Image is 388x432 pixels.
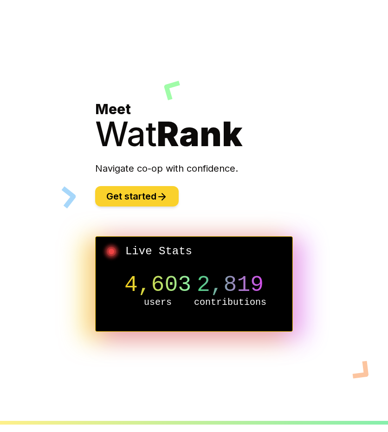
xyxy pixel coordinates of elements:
button: Get started [95,186,179,206]
a: Get started [95,192,179,201]
p: 4,603 [122,274,194,296]
p: 2,819 [194,274,266,296]
p: Navigate co-op with confidence. [95,162,293,175]
span: Wat [95,114,157,154]
h2: Live Stats [103,244,285,259]
span: Rank [157,114,242,154]
p: contributions [194,296,266,309]
p: users [122,296,194,309]
h1: Meet [95,101,293,151]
